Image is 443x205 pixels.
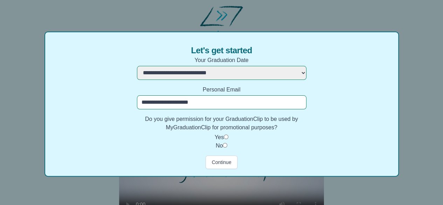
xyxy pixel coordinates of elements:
[137,56,306,64] label: Your Graduation Date
[215,134,224,140] label: Yes
[137,115,306,132] label: Do you give permission for your GraduationClip to be used by MyGraduationClip for promotional pur...
[206,156,237,169] button: Continue
[216,143,223,149] label: No
[137,86,306,94] label: Personal Email
[191,45,252,56] span: Let's get started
